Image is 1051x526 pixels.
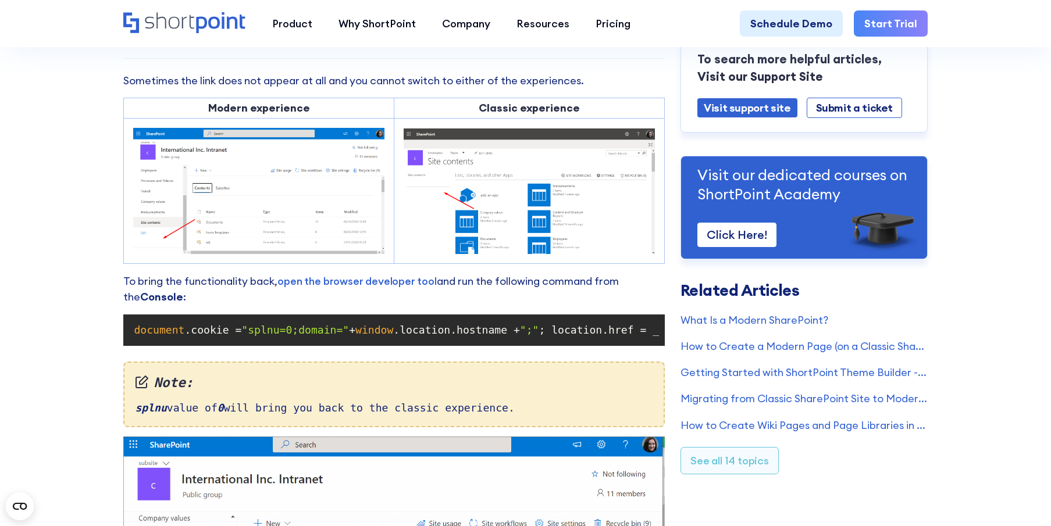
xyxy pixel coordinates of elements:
[349,324,355,336] span: +
[208,101,310,114] strong: Modern experience
[740,10,843,37] a: Schedule Demo
[842,391,1051,526] iframe: Chat Widget
[681,338,928,354] a: How to Create a Modern Page (on a Classic SharePoint Site)
[241,324,349,336] span: "splnu=0;domain="
[681,312,928,328] a: What Is a Modern SharePoint?
[272,16,312,31] div: Product
[6,492,34,520] button: Open CMP widget
[140,290,183,303] strong: Console
[259,10,325,37] a: Product
[277,274,436,288] a: open the browser developer tool
[681,447,779,474] a: See all 14 topics
[184,324,241,336] span: .cookie =
[135,373,653,393] em: Note:
[503,10,582,37] a: Resources
[539,324,912,336] span: ; location.href = _spPageContextInfo.webServerRelativeUrl +
[123,362,665,427] div: value of will bring you back to the classic experience.
[681,365,928,381] a: Getting Started with ShortPoint Theme Builder - Classic SharePoint Sites (Part 1)
[218,402,224,414] em: 0
[123,12,245,35] a: Home
[681,391,928,407] a: Migrating from Classic SharePoint Site to Modern SharePoint Site (SharePoint Online)
[429,10,503,37] a: Company
[442,16,490,31] div: Company
[479,101,580,114] strong: Classic experience
[681,417,928,433] a: How to Create Wiki Pages and Page Libraries in SharePoint
[807,98,903,118] a: Submit a ticket
[134,324,184,336] span: document
[697,98,797,117] a: Visit support site
[135,402,166,414] em: splnu
[854,10,928,37] a: Start Trial
[339,16,416,31] div: Why ShortPoint
[596,16,630,31] div: Pricing
[697,166,911,205] p: Visit our dedicated courses on ShortPoint Academy
[520,324,539,336] span: ";"
[583,10,644,37] a: Pricing
[325,10,429,37] a: Why ShortPoint
[355,324,393,336] span: window
[697,51,911,86] p: To search more helpful articles, Visit our Support Site
[681,282,928,298] h3: Related Articles
[697,223,776,247] a: Click Here!
[123,73,665,88] p: Sometimes the link does not appear at all and you cannot switch to either of the experiences.
[393,324,520,336] span: .location.hostname +
[123,273,665,305] p: To bring the functionality back, and run the following command from the :
[516,16,569,31] div: Resources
